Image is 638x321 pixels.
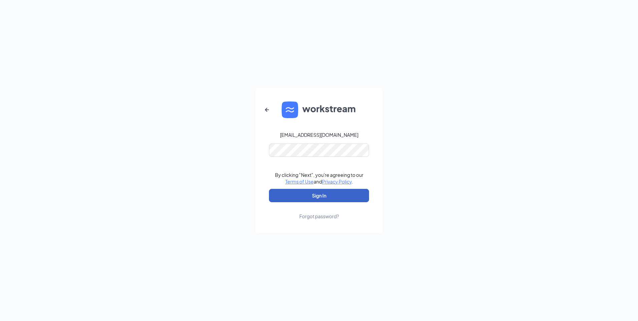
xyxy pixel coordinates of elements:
[282,101,356,118] img: WS logo and Workstream text
[299,213,339,220] div: Forgot password?
[263,106,271,114] svg: ArrowLeftNew
[299,202,339,220] a: Forgot password?
[269,189,369,202] button: Sign In
[285,179,314,185] a: Terms of Use
[259,102,275,118] button: ArrowLeftNew
[280,131,358,138] div: [EMAIL_ADDRESS][DOMAIN_NAME]
[275,172,363,185] div: By clicking "Next", you're agreeing to our and .
[322,179,352,185] a: Privacy Policy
